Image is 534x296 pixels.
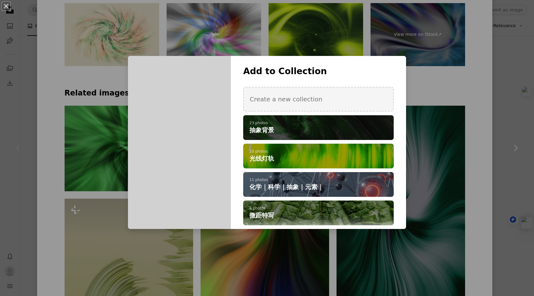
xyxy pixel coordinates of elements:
[243,144,394,168] button: 10 photos光线灯轨
[243,201,394,225] button: 8 photos微距特写
[249,126,274,134] span: 抽象背景
[249,121,388,126] p: 23 photos
[249,154,274,163] span: 光线灯轨
[249,211,274,220] span: 微距特写
[249,183,324,191] span: 化学｜科学｜抽象｜元素｜
[243,115,394,140] button: 23 photos抽象背景
[243,87,394,112] button: Create a new collection
[249,206,388,211] p: 8 photos
[243,66,394,77] h3: Add to Collection
[249,178,388,183] p: 11 photos
[249,149,388,154] p: 10 photos
[243,172,394,197] button: 11 photos化学｜科学｜抽象｜元素｜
